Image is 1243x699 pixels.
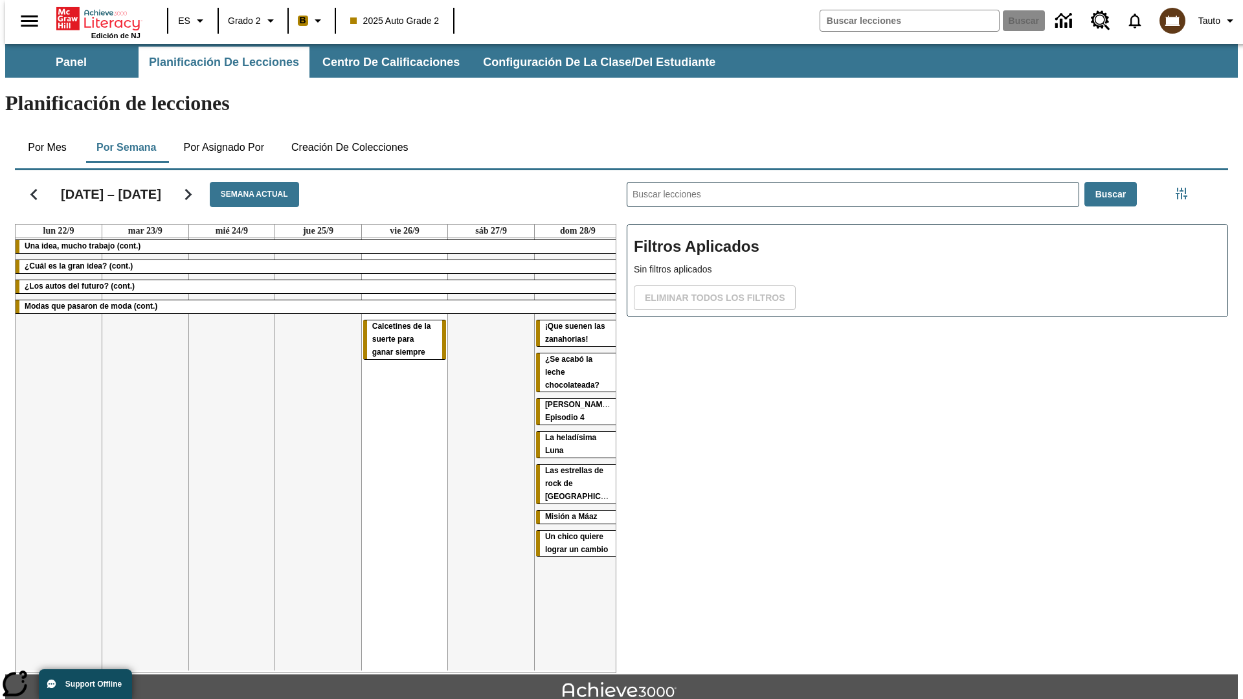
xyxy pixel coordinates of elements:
button: Escoja un nuevo avatar [1152,4,1193,38]
span: Calcetines de la suerte para ganar siempre [372,322,431,357]
span: Configuración de la clase/del estudiante [483,55,715,70]
a: 23 de septiembre de 2025 [126,225,165,238]
span: Modas que pasaron de moda (cont.) [25,302,157,311]
h1: Planificación de lecciones [5,91,1238,115]
span: Misión a Máaz [545,512,598,521]
div: Las estrellas de rock de Madagascar [536,465,620,504]
span: ¿Cuál es la gran idea? (cont.) [25,261,133,271]
input: Buscar lecciones [627,183,1079,206]
button: Menú lateral de filtros [1169,181,1194,206]
span: Las estrellas de rock de Madagascar [545,466,628,501]
a: Centro de recursos, Se abrirá en una pestaña nueva. [1083,3,1118,38]
button: Por semana [86,132,166,163]
div: Subbarra de navegación [5,47,727,78]
div: Misión a Máaz [536,511,620,524]
button: Boost El color de la clase es anaranjado claro. Cambiar el color de la clase. [293,9,331,32]
span: Support Offline [65,680,122,689]
button: Creación de colecciones [281,132,419,163]
button: Buscar [1084,182,1137,207]
span: Elena Menope: Episodio 4 [545,400,613,422]
span: ¿Se acabó la leche chocolateada? [545,355,599,390]
div: Filtros Aplicados [627,224,1228,317]
a: Notificaciones [1118,4,1152,38]
button: Centro de calificaciones [312,47,470,78]
span: Edición de NJ [91,32,140,39]
div: Elena Menope: Episodio 4 [536,399,620,425]
span: La heladísima Luna [545,433,596,455]
a: 26 de septiembre de 2025 [387,225,422,238]
span: Una idea, mucho trabajo (cont.) [25,241,140,250]
a: 24 de septiembre de 2025 [213,225,251,238]
span: Un chico quiere lograr un cambio [545,532,608,554]
div: Una idea, mucho trabajo (cont.) [16,240,621,253]
p: Sin filtros aplicados [634,263,1221,276]
button: Seguir [172,178,205,211]
div: Buscar [616,165,1228,673]
div: Modas que pasaron de moda (cont.) [16,300,621,313]
button: Support Offline [39,669,132,699]
span: Grado 2 [228,14,261,28]
button: Abrir el menú lateral [10,2,49,40]
div: Portada [56,5,140,39]
a: Centro de información [1047,3,1083,39]
div: La heladísima Luna [536,432,620,458]
button: Grado: Grado 2, Elige un grado [223,9,284,32]
span: Centro de calificaciones [322,55,460,70]
h2: [DATE] – [DATE] [61,186,161,202]
button: Semana actual [210,182,299,207]
div: ¿Se acabó la leche chocolateada? [536,353,620,392]
span: 2025 Auto Grade 2 [350,14,440,28]
span: Tauto [1198,14,1220,28]
button: Por asignado por [173,132,274,163]
a: 25 de septiembre de 2025 [300,225,336,238]
div: Calendario [5,165,616,673]
span: Planificación de lecciones [149,55,299,70]
input: Buscar campo [820,10,999,31]
span: ES [178,14,190,28]
span: ¿Los autos del futuro? (cont.) [25,282,135,291]
div: Subbarra de navegación [5,44,1238,78]
button: Panel [6,47,136,78]
a: 22 de septiembre de 2025 [41,225,77,238]
button: Perfil/Configuración [1193,9,1243,32]
a: Portada [56,6,140,32]
span: Panel [56,55,87,70]
span: B [300,12,306,28]
button: Lenguaje: ES, Selecciona un idioma [172,9,214,32]
a: 27 de septiembre de 2025 [473,225,510,238]
h2: Filtros Aplicados [634,231,1221,263]
div: ¡Que suenen las zanahorias! [536,320,620,346]
span: ¡Que suenen las zanahorias! [545,322,605,344]
button: Regresar [17,178,50,211]
div: ¿Los autos del futuro? (cont.) [16,280,621,293]
a: 28 de septiembre de 2025 [557,225,598,238]
div: Un chico quiere lograr un cambio [536,531,620,557]
button: Por mes [15,132,80,163]
div: Calcetines de la suerte para ganar siempre [363,320,447,359]
button: Configuración de la clase/del estudiante [473,47,726,78]
div: ¿Cuál es la gran idea? (cont.) [16,260,621,273]
button: Planificación de lecciones [139,47,309,78]
img: avatar image [1159,8,1185,34]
